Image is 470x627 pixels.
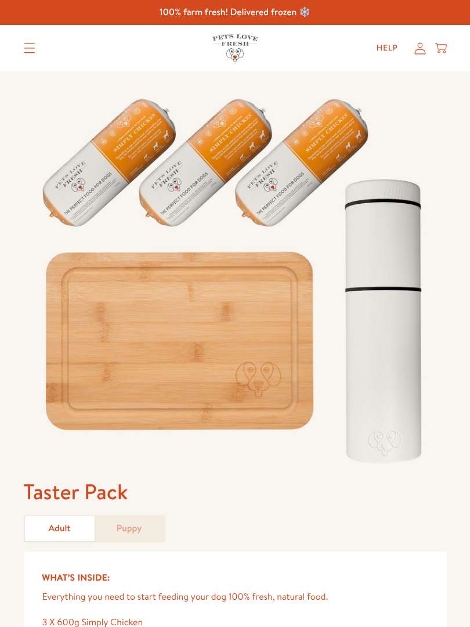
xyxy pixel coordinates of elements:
a: Help [367,37,407,60]
h1: Taster Pack [24,478,447,506]
p: Everything you need to start feeding your dog 100% fresh, natural food. [42,589,428,605]
img: Taster Pack - Adult [24,71,447,478]
summary: Translation missing: en.sections.header.menu [15,34,45,63]
img: Pets Love Fresh [212,34,258,62]
a: Adult [25,516,95,541]
h5: What’s Inside: [42,570,428,585]
a: Puppy [95,516,164,541]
